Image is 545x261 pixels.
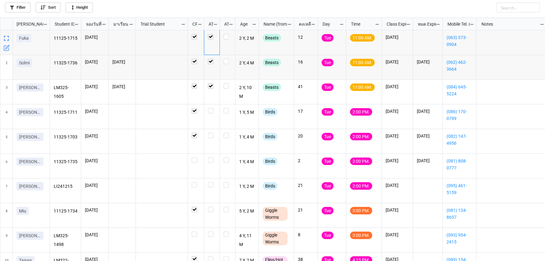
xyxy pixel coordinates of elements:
[350,83,375,91] div: 11:00 AM.
[298,133,314,139] p: 20
[322,158,334,165] div: Tue
[19,35,29,41] p: Fuka
[85,34,105,40] p: [DATE]
[19,134,41,140] p: [PERSON_NAME]
[19,109,41,115] p: [PERSON_NAME]
[447,108,473,122] a: (086) 170-0799
[263,207,288,221] div: Giggle Worms
[383,21,406,28] div: Class Expiration
[54,59,77,68] p: 11325-1736
[82,21,102,28] div: จองวันที่
[112,83,132,90] p: [DATE]
[447,34,473,48] a: (063) 373-0904
[417,133,439,139] p: [DATE]
[322,83,334,91] div: Tue
[13,21,43,28] div: [PERSON_NAME] Name
[236,21,252,28] div: Age
[263,59,281,66] div: Beasts
[347,21,375,28] div: Time
[54,133,77,142] p: 11325-1703
[6,104,7,129] span: 4
[239,207,255,216] p: 5 Y, 2 M
[298,59,314,65] p: 16
[386,59,409,65] p: [DATE]
[350,133,372,140] div: 2:00 PM.
[205,21,214,28] div: ATT
[6,80,7,104] span: 3
[350,108,372,116] div: 2:00 PM.
[350,34,375,42] div: 11:00 AM.
[85,182,105,188] p: [DATE]
[66,3,93,13] a: Height
[298,83,314,90] p: 41
[263,133,278,140] div: Birds
[444,21,470,28] div: Mobile Tel. (from Nick Name)
[54,182,77,191] p: LI241215
[386,133,409,139] p: [DATE]
[239,108,255,117] p: 1 Y, 5 M
[417,158,439,164] p: [DATE]
[36,3,61,13] a: Sort
[386,158,409,164] p: [DATE]
[298,207,314,213] p: 21
[19,208,26,214] p: Miu
[447,232,473,245] a: (093) 954-2415
[447,182,473,196] a: (095) 461-5159
[350,207,372,214] div: 3:00 PM.
[295,21,311,28] div: คงเหลือ (from Nick Name)
[19,60,30,66] p: Solmi
[417,108,439,114] p: [DATE]
[263,182,278,190] div: Birds
[5,3,31,13] a: Filter
[19,158,41,165] p: [PERSON_NAME]
[414,21,436,28] div: หมด Expired date (from [PERSON_NAME] Name)
[19,183,41,189] p: [PERSON_NAME]
[298,34,314,40] p: 12
[220,21,229,28] div: ATK
[350,59,375,66] div: 11:00 AM.
[6,55,7,79] span: 2
[85,232,105,238] p: [DATE]
[110,21,129,28] div: มาเรียน
[239,182,255,191] p: 1 Y, 2 M
[350,232,372,239] div: 3:00 PM.
[322,34,334,42] div: Tue
[386,232,409,238] p: [DATE]
[322,182,334,190] div: Tue
[19,233,41,239] p: [PERSON_NAME]
[85,59,105,65] p: [DATE]
[322,232,334,239] div: Tue
[263,83,281,91] div: Beasts
[322,207,334,214] div: Tue
[6,203,7,228] span: 8
[85,158,105,164] p: [DATE]
[263,108,278,116] div: Birds
[386,83,409,90] p: [DATE]
[350,182,372,190] div: 2:00 PM.
[263,34,281,42] div: Beasts
[239,59,255,68] p: 2 Y, 4 M
[54,83,77,100] p: LM325-1605
[322,133,334,140] div: Tue
[447,83,473,97] a: (084) 645-5224
[85,207,105,213] p: [DATE]
[260,21,287,28] div: Name (from Class)
[447,158,473,171] a: (081) 808-0777
[496,3,540,13] input: Search...
[19,84,41,91] p: [PERSON_NAME]
[54,158,77,166] p: 11325-1735
[189,21,198,28] div: CF
[350,158,372,165] div: 2:00 PM.
[239,158,255,166] p: 1 Y, 4 M
[137,21,181,28] div: Trial Student
[298,182,314,188] p: 21
[298,232,314,238] p: 8
[85,108,105,114] p: [DATE]
[51,21,74,28] div: Student ID (from [PERSON_NAME] Name)
[298,158,314,164] p: 2
[319,21,339,28] div: Day
[239,133,255,142] p: 1 Y, 4 M
[386,108,409,114] p: [DATE]
[54,232,77,248] p: LM325-1498
[6,129,7,153] span: 5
